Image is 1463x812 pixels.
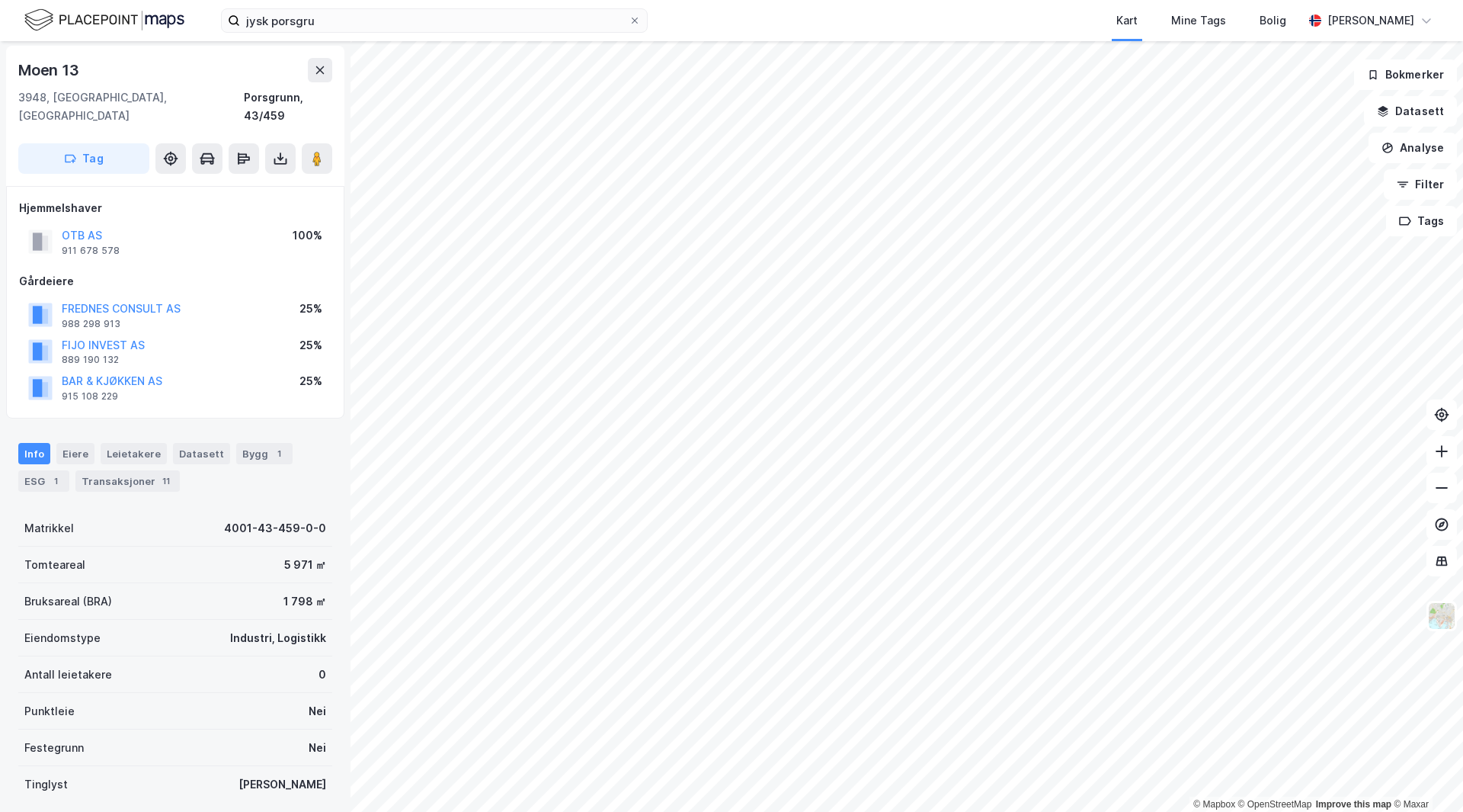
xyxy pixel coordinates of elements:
div: 915 108 229 [62,390,118,403]
div: Nei [309,702,326,721]
div: Nei [309,739,326,757]
div: 25% [299,300,322,318]
div: 1 [48,473,63,489]
div: Tomteareal [24,556,85,574]
div: Antall leietakere [24,666,112,684]
div: Bolig [1260,11,1286,30]
div: 5 971 ㎡ [284,556,326,574]
div: [PERSON_NAME] [1327,11,1414,30]
div: 25% [299,372,322,390]
div: 911 678 578 [62,245,120,257]
div: Transaksjoner [75,470,180,492]
a: Mapbox [1193,799,1235,810]
button: Tags [1386,206,1457,236]
input: Søk på adresse, matrikkel, gårdeiere, leietakere eller personer [240,9,629,32]
a: OpenStreetMap [1238,799,1312,810]
img: Z [1427,602,1456,631]
div: [PERSON_NAME] [238,775,326,794]
div: 1 798 ㎡ [283,592,326,611]
div: Hjemmelshaver [19,199,331,217]
div: Matrikkel [24,519,74,538]
div: 100% [293,226,322,245]
img: logo.f888ab2527a4732fd821a326f86c7f29.svg [24,7,184,34]
div: 11 [158,473,174,489]
div: Eiere [56,443,94,464]
div: 988 298 913 [62,318,120,330]
div: 25% [299,336,322,355]
div: Porsgrunn, 43/459 [244,88,332,125]
div: Eiendomstype [24,629,101,647]
iframe: Chat Widget [1387,739,1463,812]
div: Gårdeiere [19,272,331,290]
div: 889 190 132 [62,354,119,366]
div: 1 [271,446,287,461]
div: ESG [18,470,69,492]
button: Filter [1384,169,1457,200]
div: Industri, Logistikk [230,629,326,647]
div: Bruksareal (BRA) [24,592,112,611]
div: Leietakere [101,443,167,464]
div: Mine Tags [1171,11,1226,30]
div: Moen 13 [18,58,82,82]
button: Analyse [1369,133,1457,163]
div: 0 [319,666,326,684]
div: Tinglyst [24,775,68,794]
a: Improve this map [1316,799,1391,810]
button: Datasett [1364,96,1457,127]
div: 4001-43-459-0-0 [224,519,326,538]
div: Kart [1116,11,1138,30]
div: Info [18,443,50,464]
div: 3948, [GEOGRAPHIC_DATA], [GEOGRAPHIC_DATA] [18,88,244,125]
button: Tag [18,143,149,174]
div: Kontrollprogram for chat [1387,739,1463,812]
div: Bygg [236,443,293,464]
div: Datasett [173,443,230,464]
button: Bokmerker [1354,59,1457,90]
div: Punktleie [24,702,75,721]
div: Festegrunn [24,739,84,757]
